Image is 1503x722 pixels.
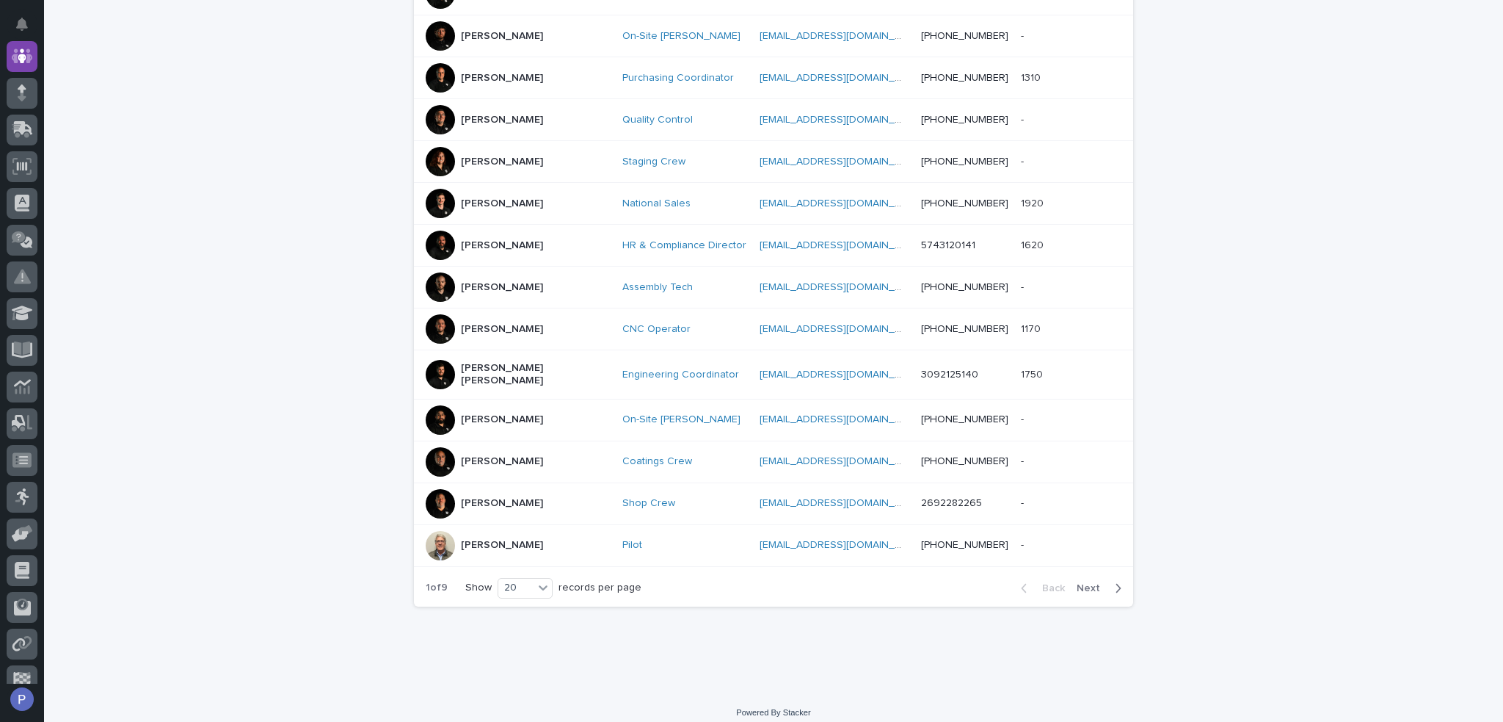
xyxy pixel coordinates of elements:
[461,30,543,43] p: [PERSON_NAME]
[1021,27,1027,43] p: -
[921,115,1008,125] a: [PHONE_NUMBER]
[622,455,692,468] a: Coatings Crew
[414,183,1133,225] tr: [PERSON_NAME]National Sales [EMAIL_ADDRESS][DOMAIN_NAME] [PHONE_NUMBER]19201920
[622,414,740,426] a: On-Site [PERSON_NAME]
[558,582,641,594] p: records per page
[622,323,691,336] a: CNC Operator
[1077,583,1109,593] span: Next
[760,282,925,292] a: [EMAIL_ADDRESS][DOMAIN_NAME]
[461,414,543,426] p: [PERSON_NAME]
[622,114,693,126] a: Quality Control
[414,483,1133,524] tr: [PERSON_NAME]Shop Crew [EMAIL_ADDRESS][DOMAIN_NAME] 2692282265--
[921,240,975,250] a: 5743120141
[921,73,1008,83] a: [PHONE_NUMBER]
[1033,583,1065,593] span: Back
[461,281,543,294] p: [PERSON_NAME]
[760,240,925,250] a: [EMAIL_ADDRESS][DOMAIN_NAME]
[1021,366,1046,381] p: 1750
[622,539,642,552] a: Pilot
[414,225,1133,267] tr: [PERSON_NAME]HR & Compliance Director [EMAIL_ADDRESS][DOMAIN_NAME] 574312014116201620
[7,9,37,40] button: Notifications
[1021,452,1027,468] p: -
[622,30,740,43] a: On-Site [PERSON_NAME]
[461,239,543,252] p: [PERSON_NAME]
[461,455,543,468] p: [PERSON_NAME]
[622,156,685,168] a: Staging Crew
[760,369,925,380] a: [EMAIL_ADDRESS][DOMAIN_NAME]
[760,73,925,83] a: [EMAIL_ADDRESS][DOMAIN_NAME]
[622,497,675,510] a: Shop Crew
[760,498,925,508] a: [EMAIL_ADDRESS][DOMAIN_NAME]
[1021,237,1047,252] p: 1620
[414,399,1133,441] tr: [PERSON_NAME]On-Site [PERSON_NAME] [EMAIL_ADDRESS][DOMAIN_NAME] [PHONE_NUMBER]--
[921,456,1008,466] a: [PHONE_NUMBER]
[760,156,925,167] a: [EMAIL_ADDRESS][DOMAIN_NAME]
[736,708,810,717] a: Powered By Stacker
[414,15,1133,57] tr: [PERSON_NAME]On-Site [PERSON_NAME] [EMAIL_ADDRESS][DOMAIN_NAME] [PHONE_NUMBER]--
[461,198,543,210] p: [PERSON_NAME]
[7,684,37,715] button: users-avatar
[921,324,1008,334] a: [PHONE_NUMBER]
[622,198,691,210] a: National Sales
[921,31,1008,41] a: [PHONE_NUMBER]
[921,498,982,508] a: 2692282265
[622,281,693,294] a: Assembly Tech
[1009,582,1071,595] button: Back
[1021,153,1027,168] p: -
[461,539,543,552] p: [PERSON_NAME]
[414,308,1133,350] tr: [PERSON_NAME]CNC Operator [EMAIL_ADDRESS][DOMAIN_NAME] [PHONE_NUMBER]11701170
[461,156,543,168] p: [PERSON_NAME]
[461,114,543,126] p: [PERSON_NAME]
[414,99,1133,141] tr: [PERSON_NAME]Quality Control [EMAIL_ADDRESS][DOMAIN_NAME] [PHONE_NUMBER]--
[760,456,925,466] a: [EMAIL_ADDRESS][DOMAIN_NAME]
[465,582,492,594] p: Show
[921,198,1008,209] a: [PHONE_NUMBER]
[1021,536,1027,552] p: -
[461,497,543,510] p: [PERSON_NAME]
[1021,320,1044,336] p: 1170
[921,369,978,380] a: 3092125140
[414,350,1133,400] tr: [PERSON_NAME] [PERSON_NAME]Engineering Coordinator [EMAIL_ADDRESS][DOMAIN_NAME] 309212514017501750
[760,540,925,550] a: [EMAIL_ADDRESS][DOMAIN_NAME]
[414,524,1133,566] tr: [PERSON_NAME]Pilot [EMAIL_ADDRESS][DOMAIN_NAME] [PHONE_NUMBER]--
[760,198,925,209] a: [EMAIL_ADDRESS][DOMAIN_NAME]
[760,31,925,41] a: [EMAIL_ADDRESS][DOMAIN_NAME]
[1071,582,1133,595] button: Next
[760,115,925,125] a: [EMAIL_ADDRESS][DOMAIN_NAME]
[1021,69,1044,84] p: 1310
[1021,195,1047,210] p: 1920
[760,414,925,425] a: [EMAIL_ADDRESS][DOMAIN_NAME]
[461,72,543,84] p: [PERSON_NAME]
[622,369,739,381] a: Engineering Coordinator
[1021,411,1027,426] p: -
[622,72,734,84] a: Purchasing Coordinator
[1021,494,1027,510] p: -
[18,18,37,41] div: Notifications
[414,570,459,606] p: 1 of 9
[760,324,925,334] a: [EMAIL_ADDRESS][DOMAIN_NAME]
[921,414,1008,425] a: [PHONE_NUMBER]
[1021,111,1027,126] p: -
[622,239,746,252] a: HR & Compliance Director
[1021,278,1027,294] p: -
[461,362,608,387] p: [PERSON_NAME] [PERSON_NAME]
[461,323,543,336] p: [PERSON_NAME]
[921,282,1008,292] a: [PHONE_NUMBER]
[498,580,534,596] div: 20
[414,441,1133,483] tr: [PERSON_NAME]Coatings Crew [EMAIL_ADDRESS][DOMAIN_NAME] [PHONE_NUMBER]--
[921,540,1008,550] a: [PHONE_NUMBER]
[414,267,1133,308] tr: [PERSON_NAME]Assembly Tech [EMAIL_ADDRESS][DOMAIN_NAME] [PHONE_NUMBER]--
[414,57,1133,99] tr: [PERSON_NAME]Purchasing Coordinator [EMAIL_ADDRESS][DOMAIN_NAME] [PHONE_NUMBER]13101310
[414,141,1133,183] tr: [PERSON_NAME]Staging Crew [EMAIL_ADDRESS][DOMAIN_NAME] [PHONE_NUMBER]--
[921,156,1008,167] a: [PHONE_NUMBER]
